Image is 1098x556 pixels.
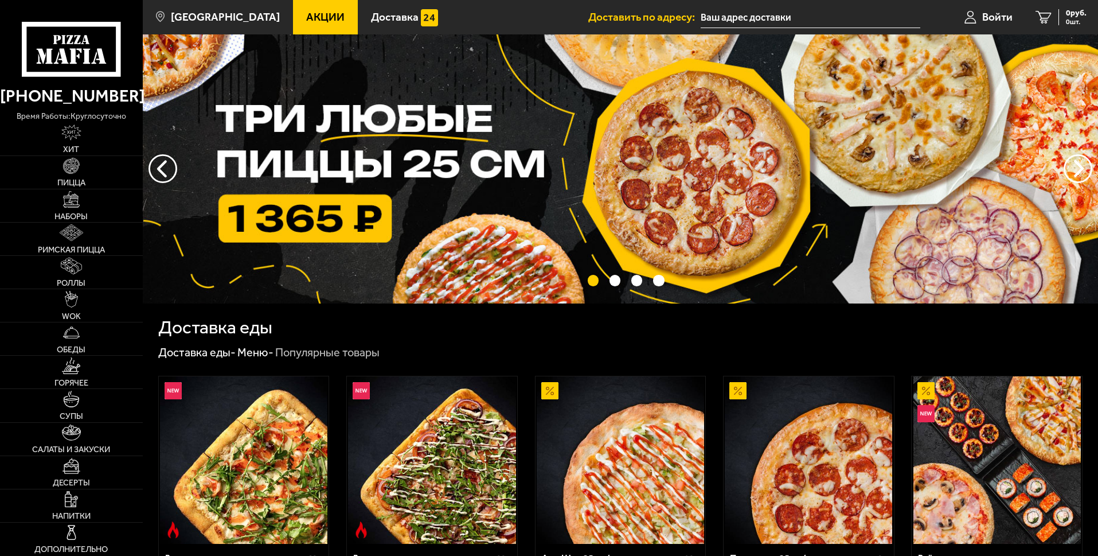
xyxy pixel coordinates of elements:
[171,11,280,22] span: [GEOGRAPHIC_DATA]
[588,275,599,286] button: точки переключения
[1066,9,1087,17] span: 0 руб.
[353,382,370,399] img: Новинка
[729,382,747,399] img: Акционный
[1066,18,1087,25] span: 0 шт.
[348,376,515,544] img: Римская с мясным ассорти
[701,7,920,28] input: Ваш адрес доставки
[912,376,1082,544] a: АкционныйНовинкаВсё включено
[32,445,110,454] span: Салаты и закуски
[159,376,329,544] a: НовинкаОстрое блюдоРимская с креветками
[34,545,108,554] span: Дополнительно
[913,376,1081,544] img: Всё включено
[158,345,236,359] a: Доставка еды-
[724,376,894,544] a: АкционныйПепперони 25 см (толстое с сыром)
[537,376,704,544] img: Аль-Шам 25 см (тонкое тесто)
[917,405,935,422] img: Новинка
[306,11,345,22] span: Акции
[275,345,380,360] div: Популярные товары
[588,11,701,22] span: Доставить по адресу:
[917,382,935,399] img: Акционный
[371,11,419,22] span: Доставка
[63,145,79,154] span: Хит
[57,279,85,287] span: Роллы
[536,376,706,544] a: АкционныйАль-Шам 25 см (тонкое тесто)
[421,9,438,26] img: 15daf4d41897b9f0e9f617042186c801.svg
[60,412,83,421] span: Супы
[631,275,642,286] button: точки переключения
[53,479,90,487] span: Десерты
[62,312,81,321] span: WOK
[653,275,664,286] button: точки переключения
[541,382,558,399] img: Акционный
[52,512,91,520] span: Напитки
[353,522,370,539] img: Острое блюдо
[237,345,273,359] a: Меню-
[701,7,920,28] span: посёлок Парголово, Комендантский проспект, 140
[149,154,177,183] button: следующий
[158,318,272,337] h1: Доставка еды
[609,275,620,286] button: точки переключения
[165,522,182,539] img: Острое блюдо
[57,178,85,187] span: Пицца
[54,212,88,221] span: Наборы
[1064,154,1092,183] button: предыдущий
[982,11,1013,22] span: Войти
[57,345,85,354] span: Обеды
[347,376,517,544] a: НовинкаОстрое блюдоРимская с мясным ассорти
[160,376,327,544] img: Римская с креветками
[54,379,88,387] span: Горячее
[38,246,105,254] span: Римская пицца
[165,382,182,399] img: Новинка
[725,376,892,544] img: Пепперони 25 см (толстое с сыром)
